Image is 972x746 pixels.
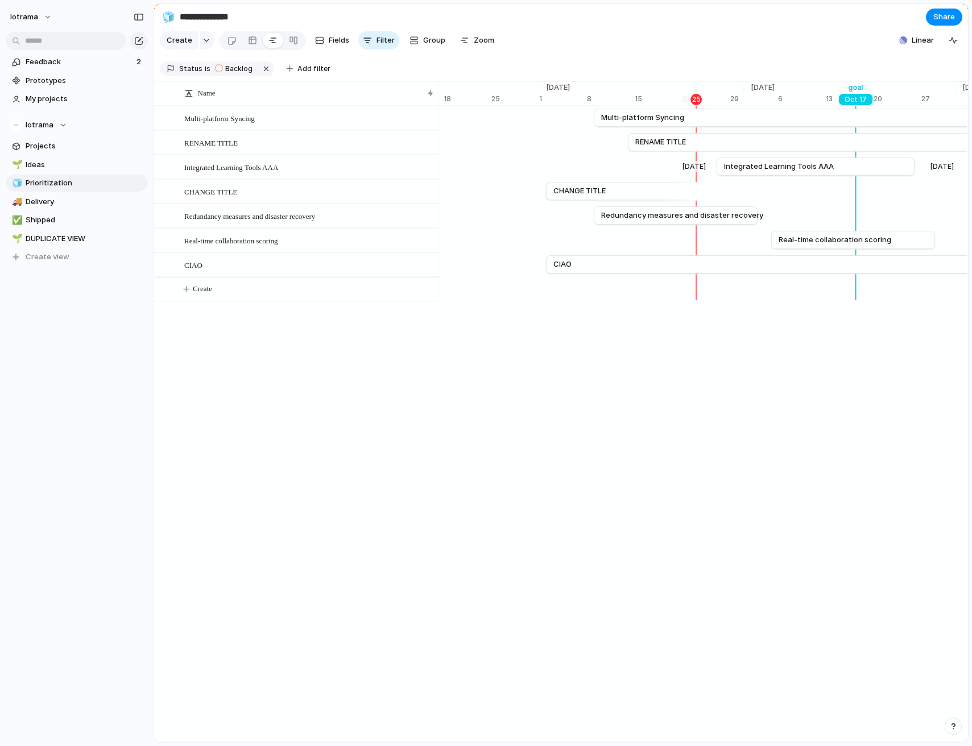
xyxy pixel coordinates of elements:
[26,56,133,68] span: Feedback
[553,183,702,200] a: CHANGE TITLE
[491,94,539,104] div: 25
[635,94,683,104] div: 15
[26,93,144,105] span: My projects
[26,140,144,152] span: Projects
[311,31,354,49] button: Fields
[10,159,22,171] button: 🌱
[553,259,572,270] span: CIAO
[12,195,20,208] div: 🚚
[678,161,710,172] div: [DATE]
[26,251,69,263] span: Create view
[926,9,962,26] button: Share
[297,64,330,74] span: Add filter
[933,11,955,23] span: Share
[26,214,144,226] span: Shipped
[635,136,686,148] span: RENAME TITLE
[26,196,144,208] span: Delivery
[601,112,684,123] span: Multi-platform Syncing
[159,8,177,26] button: 🧊
[10,196,22,208] button: 🚚
[12,214,20,227] div: ✅
[6,72,148,89] a: Prototypes
[184,185,237,198] span: CHANGE TITLE
[921,94,956,104] div: 27
[184,136,238,149] span: RENAME TITLE
[6,230,148,247] a: 🌱DUPLICATE VIEW
[167,35,192,46] span: Create
[444,94,491,104] div: 18
[166,277,456,301] button: Create
[826,94,874,104] div: 13
[184,258,202,271] span: CIAO
[587,94,635,104] div: 8
[456,31,499,49] button: Zoom
[6,156,148,173] a: 🌱Ideas
[423,35,445,46] span: Group
[6,138,148,155] a: Projects
[778,94,826,104] div: 6
[553,185,606,197] span: CHANGE TITLE
[184,160,278,173] span: Integrated Learning Tools AAA
[10,214,22,226] button: ✅
[474,35,494,46] span: Zoom
[6,248,148,266] button: Create view
[12,232,20,245] div: 🌱
[225,64,253,74] span: Backlog
[26,177,144,189] span: Prioritization
[779,234,891,246] span: Real-time collaboration scoring
[601,210,763,221] span: Redundancy measures and disaster recovery
[179,64,202,74] span: Status
[162,9,175,24] div: 🧊
[744,82,781,93] span: [DATE]
[5,8,58,26] button: iotrama
[184,209,315,222] span: Redundancy measures and disaster recovery
[839,94,873,105] div: Oct 17
[730,94,744,104] div: 29
[193,283,212,295] span: Create
[6,193,148,210] a: 🚚Delivery
[377,35,395,46] span: Filter
[184,234,278,247] span: Real-time collaboration scoring
[539,82,577,93] span: [DATE]
[601,207,750,224] a: Redundancy measures and disaster recovery
[724,161,834,172] span: Integrated Learning Tools AAA
[12,177,20,190] div: 🧊
[10,11,38,23] span: iotrama
[137,56,143,68] span: 2
[26,119,53,131] span: Iotrama
[205,64,210,74] span: is
[329,35,349,46] span: Fields
[724,158,907,175] a: Integrated Learning Tools AAA
[160,31,198,49] button: Create
[12,158,20,171] div: 🌱
[690,94,702,105] div: 25
[404,31,451,49] button: Group
[846,82,866,93] div: goal
[184,111,255,125] span: Multi-platform Syncing
[26,159,144,171] span: Ideas
[10,233,22,244] button: 🌱
[10,177,22,189] button: 🧊
[6,212,148,229] a: ✅Shipped
[26,233,144,244] span: DUPLICATE VIEW
[874,94,921,104] div: 20
[6,90,148,107] a: My projects
[202,63,213,75] button: is
[280,61,337,77] button: Add filter
[358,31,399,49] button: Filter
[6,175,148,192] a: 🧊Prioritization
[26,75,144,86] span: Prototypes
[895,32,938,49] button: Linear
[779,231,928,248] a: Real-time collaboration scoring
[6,53,148,71] a: Feedback2
[539,94,587,104] div: 1
[212,63,259,75] button: Backlog
[912,35,934,46] span: Linear
[920,161,967,172] div: [DATE]
[6,117,148,134] button: Iotrama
